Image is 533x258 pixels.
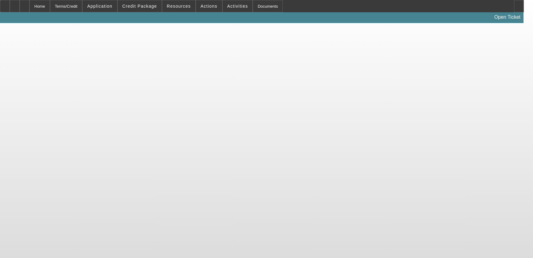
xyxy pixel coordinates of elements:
button: Actions [196,0,222,12]
button: Application [82,0,117,12]
a: Open Ticket [492,12,523,22]
span: Resources [167,4,191,9]
span: Credit Package [122,4,157,9]
span: Actions [201,4,217,9]
button: Resources [162,0,195,12]
span: Application [87,4,112,9]
span: Activities [227,4,248,9]
button: Activities [223,0,253,12]
button: Credit Package [118,0,162,12]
